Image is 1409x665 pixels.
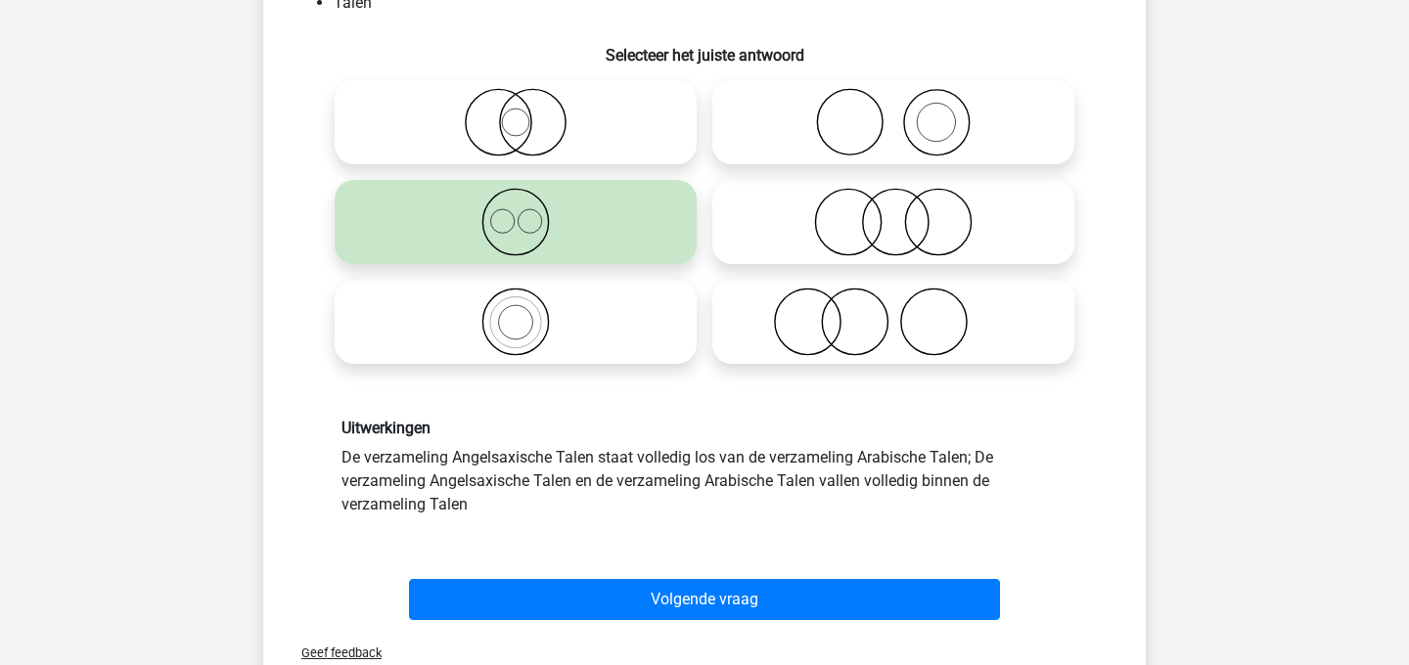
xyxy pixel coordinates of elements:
h6: Selecteer het juiste antwoord [295,30,1114,65]
button: Volgende vraag [409,579,1001,620]
div: De verzameling Angelsaxische Talen staat volledig los van de verzameling Arabische Talen; De verz... [327,419,1082,515]
h6: Uitwerkingen [341,419,1068,437]
span: Geef feedback [286,645,382,660]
